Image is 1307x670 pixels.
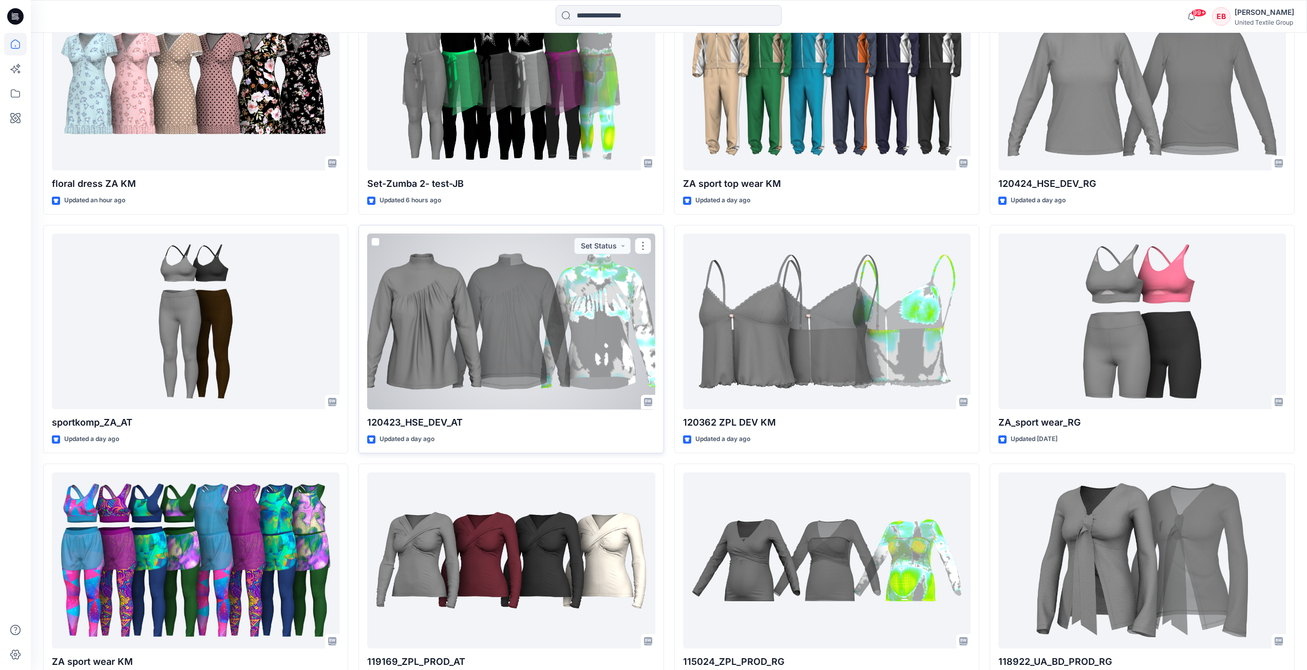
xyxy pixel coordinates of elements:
[1235,6,1294,18] div: [PERSON_NAME]
[367,472,655,648] a: 119169_ZPL_PROD_AT
[64,434,119,445] p: Updated a day ago
[998,415,1286,430] p: ZA_sport wear_RG
[367,234,655,410] a: 120423_HSE_DEV_AT
[380,195,441,206] p: Updated 6 hours ago
[367,415,655,430] p: 120423_HSE_DEV_AT
[52,177,339,191] p: floral dress ZA KM
[998,234,1286,410] a: ZA_sport wear_RG
[52,472,339,648] a: ZA sport wear KM
[998,472,1286,648] a: 118922_UA_BD_PROD_RG
[52,415,339,430] p: sportkomp_ZA_AT
[367,655,655,669] p: 119169_ZPL_PROD_AT
[695,434,750,445] p: Updated a day ago
[1011,434,1057,445] p: Updated [DATE]
[695,195,750,206] p: Updated a day ago
[64,195,125,206] p: Updated an hour ago
[1011,195,1066,206] p: Updated a day ago
[52,655,339,669] p: ZA sport wear KM
[683,177,971,191] p: ZA sport top wear KM
[380,434,434,445] p: Updated a day ago
[998,655,1286,669] p: 118922_UA_BD_PROD_RG
[998,177,1286,191] p: 120424_HSE_DEV_RG
[683,415,971,430] p: 120362 ZPL DEV KM
[1235,18,1294,26] div: United Textile Group
[683,655,971,669] p: 115024_ZPL_PROD_RG
[1191,9,1206,17] span: 99+
[1212,7,1230,26] div: EB
[52,234,339,410] a: sportkomp_ZA_AT
[367,177,655,191] p: Set-Zumba 2- test-JB
[683,234,971,410] a: 120362 ZPL DEV KM
[683,472,971,648] a: 115024_ZPL_PROD_RG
